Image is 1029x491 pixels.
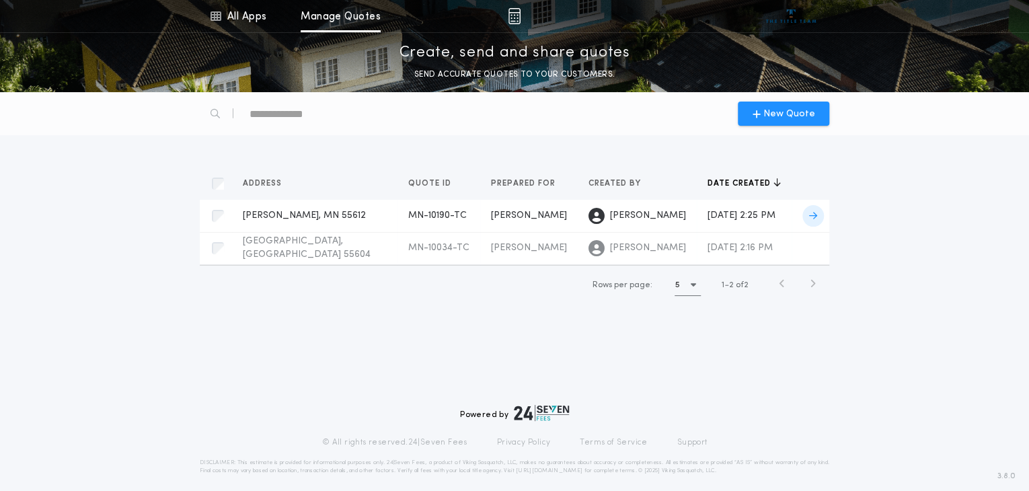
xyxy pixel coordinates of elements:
p: Create, send and share quotes [399,42,630,64]
span: MN-10034-TC [408,243,469,253]
span: New Quote [763,107,815,121]
span: 2 [729,281,734,289]
p: SEND ACCURATE QUOTES TO YOUR CUSTOMERS. [414,68,615,81]
span: [PERSON_NAME] [491,243,567,253]
span: Quote ID [408,178,454,189]
div: Powered by [460,405,569,421]
span: 1 [722,281,724,289]
p: DISCLAIMER: This estimate is provided for informational purposes only. 24|Seven Fees, a product o... [200,459,829,475]
span: [PERSON_NAME] [610,209,686,223]
button: New Quote [738,102,829,126]
span: [PERSON_NAME] [491,211,567,221]
span: MN-10190-TC [408,211,467,221]
a: Terms of Service [580,437,647,448]
a: Support [677,437,707,448]
a: Privacy Policy [497,437,551,448]
span: Created by [588,178,644,189]
img: logo [514,405,569,421]
span: Prepared for [491,178,558,189]
span: Rows per page: [592,281,652,289]
img: vs-icon [766,9,816,23]
button: Address [243,177,292,190]
button: Quote ID [408,177,461,190]
span: of 2 [736,279,749,291]
span: 3.8.0 [997,470,1016,482]
span: Date created [708,178,773,189]
p: © All rights reserved. 24|Seven Fees [322,437,467,448]
span: [DATE] 2:16 PM [708,243,773,253]
h1: 5 [675,278,679,292]
span: [GEOGRAPHIC_DATA], [GEOGRAPHIC_DATA] 55604 [243,236,371,260]
button: Date created [708,177,781,190]
span: Address [243,178,284,189]
button: Created by [588,177,651,190]
a: [URL][DOMAIN_NAME] [516,468,582,474]
button: 5 [675,274,701,296]
span: [PERSON_NAME] [610,241,686,255]
span: [DATE] 2:25 PM [708,211,775,221]
img: img [508,8,521,24]
span: [PERSON_NAME], MN 55612 [243,211,366,221]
